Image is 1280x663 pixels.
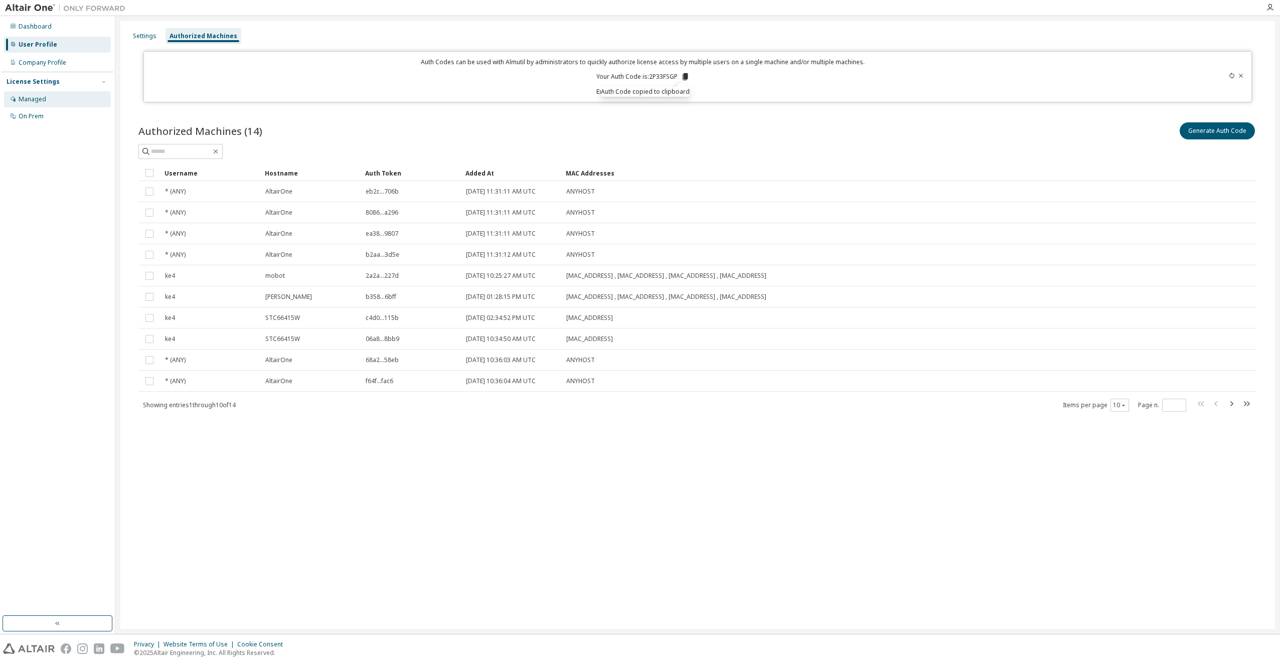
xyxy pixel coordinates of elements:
span: 8086...a296 [366,209,398,217]
div: License Settings [7,78,60,86]
div: User Profile [19,41,57,49]
span: eb2c...706b [366,188,399,196]
div: Website Terms of Use [164,640,237,648]
span: b358...6bff [366,293,396,301]
span: [PERSON_NAME] [265,293,312,301]
span: [DATE] 11:31:11 AM UTC [466,188,536,196]
div: Username [165,165,257,181]
button: 10 [1113,401,1127,409]
p: Auth Codes can be used with Almutil by administrators to quickly authorize license access by mult... [150,58,1136,66]
span: b2aa...3d5e [366,251,399,259]
div: Dashboard [19,23,52,31]
span: [MAC_ADDRESS] [566,335,613,343]
span: [MAC_ADDRESS] , [MAC_ADDRESS] , [MAC_ADDRESS] , [MAC_ADDRESS] [566,272,766,280]
div: Auth Token [365,165,457,181]
img: youtube.svg [110,643,125,654]
div: Authorized Machines [170,32,237,40]
span: c4d0...115b [366,314,399,322]
span: Showing entries 1 through 10 of 14 [143,401,236,409]
span: AltairOne [265,209,292,217]
span: * (ANY) [165,356,186,364]
span: ke4 [165,293,175,301]
p: Expires in 12 minutes, 53 seconds [150,87,1136,96]
span: AltairOne [265,356,292,364]
div: Added At [465,165,558,181]
div: On Prem [19,112,44,120]
img: altair_logo.svg [3,643,55,654]
div: Company Profile [19,59,66,67]
img: facebook.svg [61,643,71,654]
span: [DATE] 01:28:15 PM UTC [466,293,535,301]
span: [DATE] 11:31:11 AM UTC [466,209,536,217]
span: 2a2a...227d [366,272,399,280]
img: instagram.svg [77,643,88,654]
span: Authorized Machines (14) [138,124,262,138]
span: 68a2...58eb [366,356,399,364]
span: ANYHOST [566,251,595,259]
span: * (ANY) [165,209,186,217]
div: Hostname [265,165,357,181]
span: ANYHOST [566,377,595,385]
span: * (ANY) [165,188,186,196]
span: ANYHOST [566,356,595,364]
span: mobot [265,272,285,280]
span: [DATE] 02:34:52 PM UTC [466,314,535,322]
span: * (ANY) [165,251,186,259]
span: ke4 [165,335,175,343]
div: Managed [19,95,46,103]
div: MAC Addresses [566,165,1152,181]
span: AltairOne [265,251,292,259]
span: * (ANY) [165,377,186,385]
button: Generate Auth Code [1180,122,1255,139]
span: [DATE] 11:31:12 AM UTC [466,251,536,259]
span: [DATE] 10:34:50 AM UTC [466,335,536,343]
span: ke4 [165,314,175,322]
span: [DATE] 10:36:03 AM UTC [466,356,536,364]
div: Cookie Consent [237,640,289,648]
span: 06a8...8bb9 [366,335,399,343]
p: Your Auth Code is: 2P33FSGP [596,72,690,81]
span: * (ANY) [165,230,186,238]
div: Settings [133,32,156,40]
span: [MAC_ADDRESS] [566,314,613,322]
p: © 2025 Altair Engineering, Inc. All Rights Reserved. [134,648,289,657]
span: [DATE] 10:36:04 AM UTC [466,377,536,385]
span: Page n. [1138,399,1186,412]
img: linkedin.svg [94,643,104,654]
span: ea38...9807 [366,230,398,238]
span: [MAC_ADDRESS] , [MAC_ADDRESS] , [MAC_ADDRESS] , [MAC_ADDRESS] [566,293,766,301]
span: ke4 [165,272,175,280]
span: [DATE] 10:25:27 AM UTC [466,272,536,280]
div: Privacy [134,640,164,648]
div: Auth Code copied to clipboard [601,87,690,97]
span: ANYHOST [566,230,595,238]
span: STC66415W [265,314,300,322]
img: Altair One [5,3,130,13]
span: f64f...fac6 [366,377,393,385]
span: ANYHOST [566,188,595,196]
span: [DATE] 11:31:11 AM UTC [466,230,536,238]
span: AltairOne [265,377,292,385]
span: AltairOne [265,188,292,196]
span: Items per page [1063,399,1129,412]
span: STC66415W [265,335,300,343]
span: ANYHOST [566,209,595,217]
span: AltairOne [265,230,292,238]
